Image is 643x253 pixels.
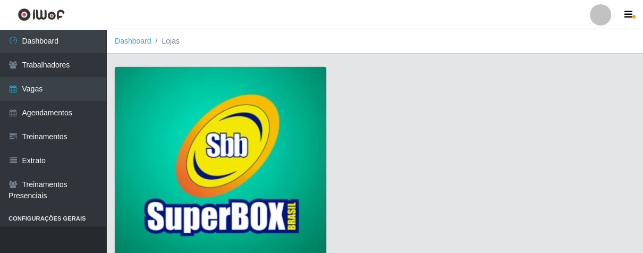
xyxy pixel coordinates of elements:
img: CoreUI Logo [18,8,65,21]
nav: breadcrumb [106,29,643,54]
a: Dashboard [115,37,151,45]
li: Lojas [151,36,180,47]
